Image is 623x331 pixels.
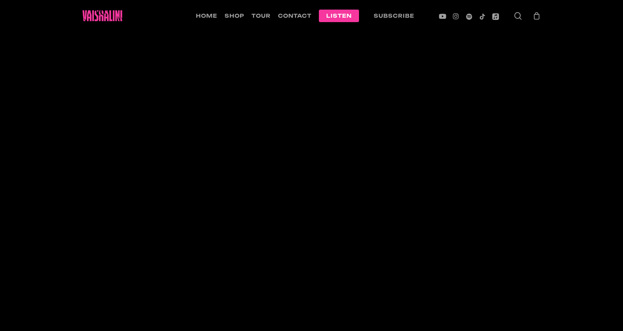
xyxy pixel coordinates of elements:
[251,13,271,19] a: tour
[319,13,359,19] a: listen
[533,12,541,20] a: Cart
[366,13,422,19] a: Subscribe
[82,10,122,21] img: Vaishalini
[278,13,311,19] a: contact
[196,13,217,19] a: home
[225,13,244,19] a: shop
[326,13,352,19] span: listen
[374,13,414,19] span: Subscribe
